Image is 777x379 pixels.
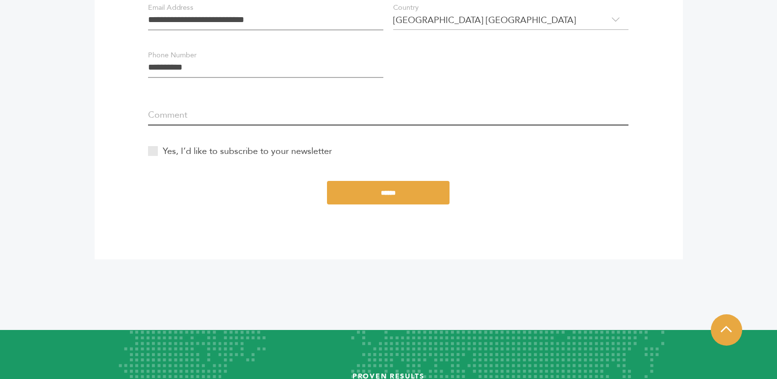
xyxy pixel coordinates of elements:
label: Yes, I’d like to subscribe to your newsletter [148,145,332,158]
label: Comment [148,108,187,122]
span: [GEOGRAPHIC_DATA] [GEOGRAPHIC_DATA] [393,10,628,30]
label: Country [393,2,419,13]
label: Email Address [148,2,193,13]
label: Phone Number [148,50,196,61]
